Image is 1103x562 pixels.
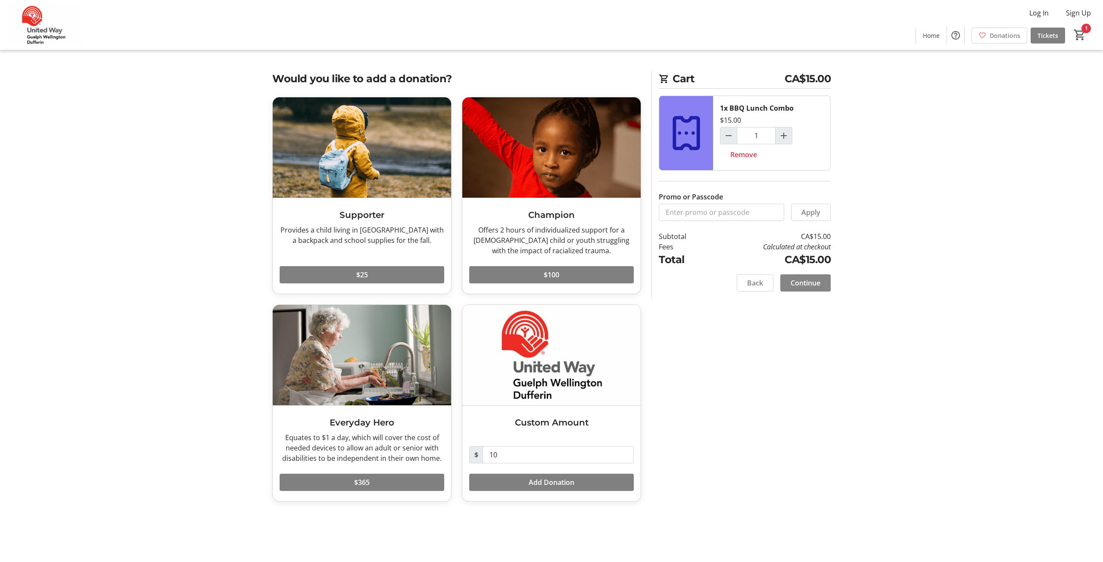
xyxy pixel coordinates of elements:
div: Equates to $1 a day, which will cover the cost of needed devices to allow an adult or senior with... [280,432,444,463]
button: Remove [720,146,767,163]
span: Continue [791,278,820,288]
span: $25 [356,270,368,280]
td: Total [659,252,709,267]
button: Log In [1022,6,1056,20]
span: Donations [990,31,1020,40]
span: Apply [801,207,820,217]
button: Back [737,274,773,292]
td: Subtotal [659,231,709,242]
td: Fees [659,242,709,252]
span: Log In [1029,8,1049,18]
h2: Cart [659,71,831,89]
td: CA$15.00 [709,231,831,242]
img: Everyday Hero [273,305,451,405]
div: $15.00 [720,115,741,125]
div: 1x BBQ Lunch Combo [720,103,794,113]
div: Offers 2 hours of individualized support for a [DEMOGRAPHIC_DATA] child or youth struggling with ... [469,225,634,256]
span: Remove [730,149,757,160]
img: United Way Guelph Wellington Dufferin's Logo [5,3,82,47]
button: Help [947,27,964,44]
button: Cart [1072,27,1087,43]
span: $100 [544,270,559,280]
span: Back [747,278,763,288]
label: Promo or Passcode [659,192,723,202]
input: Enter promo or passcode [659,204,784,221]
button: Decrement by one [720,127,737,144]
a: Home [916,28,947,43]
button: Apply [791,204,831,221]
img: Custom Amount [462,305,641,405]
h3: Everyday Hero [280,416,444,429]
span: $ [469,446,483,463]
img: Champion [462,97,641,198]
span: Sign Up [1066,8,1091,18]
button: Increment by one [776,127,792,144]
a: Donations [972,28,1027,43]
span: Tickets [1038,31,1058,40]
div: Provides a child living in [GEOGRAPHIC_DATA] with a backpack and school supplies for the fall. [280,225,444,245]
button: Sign Up [1059,6,1098,20]
span: Home [923,31,940,40]
span: CA$15.00 [785,71,831,87]
h3: Supporter [280,208,444,221]
h3: Champion [469,208,634,221]
button: $365 [280,474,444,491]
h3: Custom Amount [469,416,634,429]
td: CA$15.00 [709,252,831,267]
button: $25 [280,266,444,283]
td: Calculated at checkout [709,242,831,252]
input: Donation Amount [483,446,634,463]
h2: Would you like to add a donation? [272,71,641,87]
a: Tickets [1031,28,1065,43]
img: Supporter [273,97,451,198]
button: Add Donation [469,474,634,491]
button: Continue [780,274,831,292]
button: $100 [469,266,634,283]
span: Add Donation [529,477,574,487]
span: $365 [354,477,370,487]
input: BBQ Lunch Combo Quantity [737,127,776,144]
